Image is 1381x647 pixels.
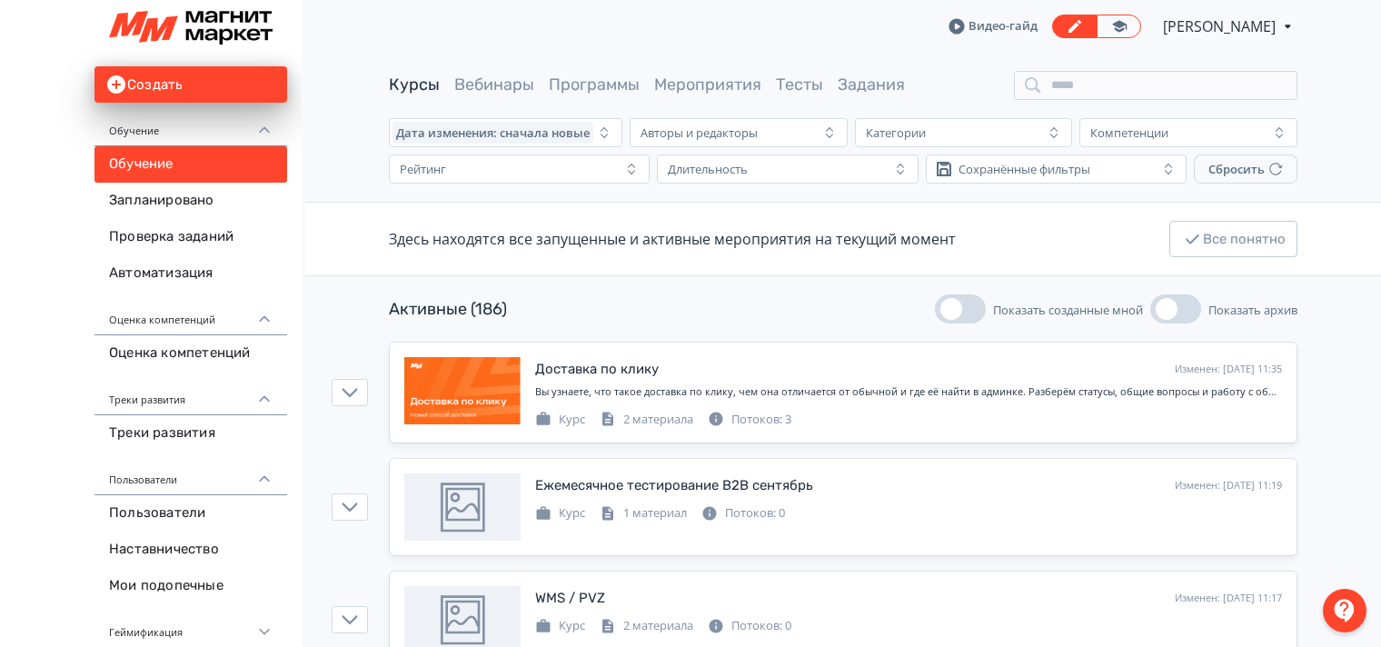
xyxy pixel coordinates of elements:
a: Треки развития [94,415,287,452]
div: Потоков: 0 [701,504,785,523]
div: Курс [535,617,585,635]
div: Изменен: [DATE] 11:35 [1175,362,1282,377]
a: Видео-гайд [949,17,1038,35]
button: Сохранённые фильтры [926,154,1187,184]
button: Рейтинг [389,154,650,184]
div: Здесь находятся все запущенные и активные мероприятия на текущий момент [389,228,956,250]
img: https://files.teachbase.ru/system/slaveaccount/57079/logo/medium-e76e9250e9e9211827b1f0905568c702... [109,11,273,45]
a: Пользователи [94,495,287,532]
div: Длительность [668,162,748,176]
button: Создать [94,66,287,103]
div: Потоков: 0 [708,617,791,635]
a: Оценка компетенций [94,335,287,372]
button: Все понятно [1169,221,1297,257]
span: Показать созданные мной [993,302,1143,318]
div: Курс [535,504,585,523]
button: Сбросить [1194,154,1297,184]
div: Оценка компетенций [94,292,287,335]
a: Мероприятия [654,75,761,95]
a: Проверка заданий [94,219,287,255]
a: Переключиться в режим ученика [1097,15,1141,38]
span: Дата изменения: сначала новые [396,125,590,140]
div: Пользователи [94,452,287,495]
div: 1 материал [600,504,687,523]
span: Показать архив [1208,302,1297,318]
a: Обучение [94,146,287,183]
a: Курсы [389,75,440,95]
a: Программы [549,75,640,95]
button: Компетенции [1079,118,1297,147]
div: Курс [535,411,585,429]
div: Активные (186) [389,297,507,322]
div: Сохранённые фильтры [959,162,1090,176]
div: Потоков: 3 [708,411,791,429]
a: Задания [838,75,905,95]
a: Наставничество [94,532,287,568]
div: Изменен: [DATE] 11:17 [1175,591,1282,606]
div: 2 материала [600,617,693,635]
a: Запланировано [94,183,287,219]
div: Обучение [94,103,287,146]
div: Вы узнаете, что такое доставка по клику, чем она отличается от обычной и где её найти в админке. ... [535,384,1282,400]
div: Ежемесячное тестирование B2B сентябрь [535,475,813,496]
div: Изменен: [DATE] 11:19 [1175,478,1282,493]
div: WMS / PVZ [535,588,605,609]
a: Тесты [776,75,823,95]
div: Категории [866,125,926,140]
a: Мои подопечные [94,568,287,604]
div: Доставка по клику [535,359,659,380]
button: Авторы и редакторы [630,118,848,147]
button: Длительность [657,154,918,184]
div: Компетенции [1090,125,1168,140]
a: Вебинары [454,75,534,95]
div: 2 материала [600,411,693,429]
div: Треки развития [94,372,287,415]
div: Авторы и редакторы [641,125,758,140]
button: Дата изменения: сначала новые [389,118,622,147]
div: Рейтинг [400,162,446,176]
a: Автоматизация [94,255,287,292]
button: Категории [855,118,1073,147]
span: Анастасия Моргунова [1163,15,1278,37]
